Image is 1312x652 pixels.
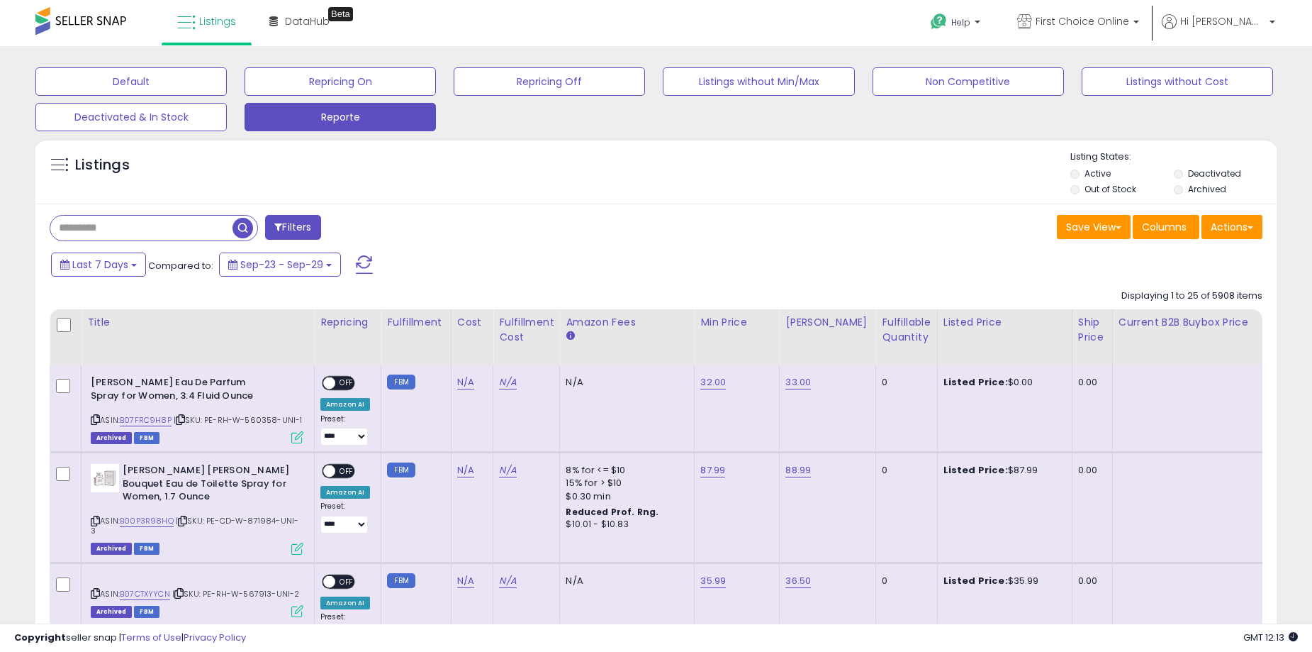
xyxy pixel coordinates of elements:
[1070,150,1277,164] p: Listing States:
[1036,14,1129,28] span: First Choice Online
[943,464,1061,477] div: $87.99
[245,103,436,131] button: Reporte
[1188,183,1226,195] label: Archived
[566,315,688,330] div: Amazon Fees
[882,464,926,477] div: 0
[566,464,683,477] div: 8% for <= $10
[700,315,773,330] div: Min Price
[499,315,554,345] div: Fulfillment Cost
[700,463,725,477] a: 87.99
[245,67,436,96] button: Repricing On
[1133,215,1199,239] button: Columns
[1201,215,1262,239] button: Actions
[499,463,516,477] a: N/A
[566,575,683,587] div: N/A
[91,543,132,555] span: Listings that have been deleted from Seller Central
[91,606,132,618] span: Listings that have been deleted from Seller Central
[943,574,1008,587] b: Listed Price:
[134,432,159,444] span: FBM
[499,375,516,389] a: N/A
[91,376,303,442] div: ASIN:
[873,67,1064,96] button: Non Competitive
[72,258,128,272] span: Last 7 Days
[199,14,236,28] span: Listings
[387,315,444,330] div: Fulfillment
[1118,315,1262,330] div: Current B2B Buybox Price
[1082,67,1273,96] button: Listings without Cost
[457,463,474,477] a: N/A
[943,376,1061,389] div: $0.00
[785,574,811,588] a: 36.50
[1078,376,1101,389] div: 0.00
[91,464,303,553] div: ASIN:
[1243,631,1298,644] span: 2025-10-7 12:13 GMT
[91,464,119,492] img: 313LNMj+hpL._SL40_.jpg
[454,67,645,96] button: Repricing Off
[120,515,174,527] a: B00P3R98HQ
[566,506,658,518] b: Reduced Prof. Rng.
[120,414,172,426] a: B07FRC9H8P
[943,463,1008,477] b: Listed Price:
[566,330,574,343] small: Amazon Fees.
[14,631,246,645] div: seller snap | |
[320,502,370,534] div: Preset:
[123,464,295,507] b: [PERSON_NAME] [PERSON_NAME] Bouquet Eau de Toilette Spray for Women, 1.7 Ounce
[320,414,370,446] div: Preset:
[457,375,474,389] a: N/A
[335,575,358,587] span: OFF
[285,14,330,28] span: DataHub
[930,13,948,31] i: Get Help
[14,631,66,644] strong: Copyright
[1162,14,1275,46] a: Hi [PERSON_NAME]
[1142,220,1187,234] span: Columns
[566,519,683,531] div: $10.01 - $10.83
[1078,464,1101,477] div: 0.00
[943,315,1066,330] div: Listed Price
[1180,14,1265,28] span: Hi [PERSON_NAME]
[951,16,970,28] span: Help
[663,67,854,96] button: Listings without Min/Max
[1057,215,1131,239] button: Save View
[320,398,370,411] div: Amazon AI
[35,103,227,131] button: Deactivated & In Stock
[184,631,246,644] a: Privacy Policy
[219,253,341,277] button: Sep-23 - Sep-29
[1078,575,1101,587] div: 0.00
[785,463,811,477] a: 88.99
[87,315,308,330] div: Title
[700,574,726,588] a: 35.99
[134,606,159,618] span: FBM
[387,573,415,588] small: FBM
[91,376,263,406] b: [PERSON_NAME] Eau De Parfum Spray for Women, 3.4 Fluid Ounce
[265,215,320,240] button: Filters
[328,7,353,21] div: Tooltip anchor
[91,432,132,444] span: Listings that have been deleted from Seller Central
[335,377,358,389] span: OFF
[919,2,994,46] a: Help
[240,258,323,272] span: Sep-23 - Sep-29
[785,315,870,330] div: [PERSON_NAME]
[320,315,375,330] div: Repricing
[499,574,516,588] a: N/A
[943,375,1008,389] b: Listed Price:
[134,543,159,555] span: FBM
[882,376,926,389] div: 0
[172,588,300,599] span: | SKU: PE-RH-W-567913-UNI-2
[35,67,227,96] button: Default
[320,612,370,644] div: Preset:
[566,376,683,389] div: N/A
[148,259,213,272] span: Compared to:
[75,155,130,175] h5: Listings
[1188,167,1241,179] label: Deactivated
[320,597,370,609] div: Amazon AI
[387,375,415,389] small: FBM
[91,515,298,536] span: | SKU: PE-CD-W-871984-UNI-3
[700,375,726,389] a: 32.00
[335,465,358,477] span: OFF
[1121,289,1262,303] div: Displaying 1 to 25 of 5908 items
[566,490,683,503] div: $0.30 min
[120,588,170,600] a: B07CTXYYCN
[943,575,1061,587] div: $35.99
[1084,183,1136,195] label: Out of Stock
[882,315,931,345] div: Fulfillable Quantity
